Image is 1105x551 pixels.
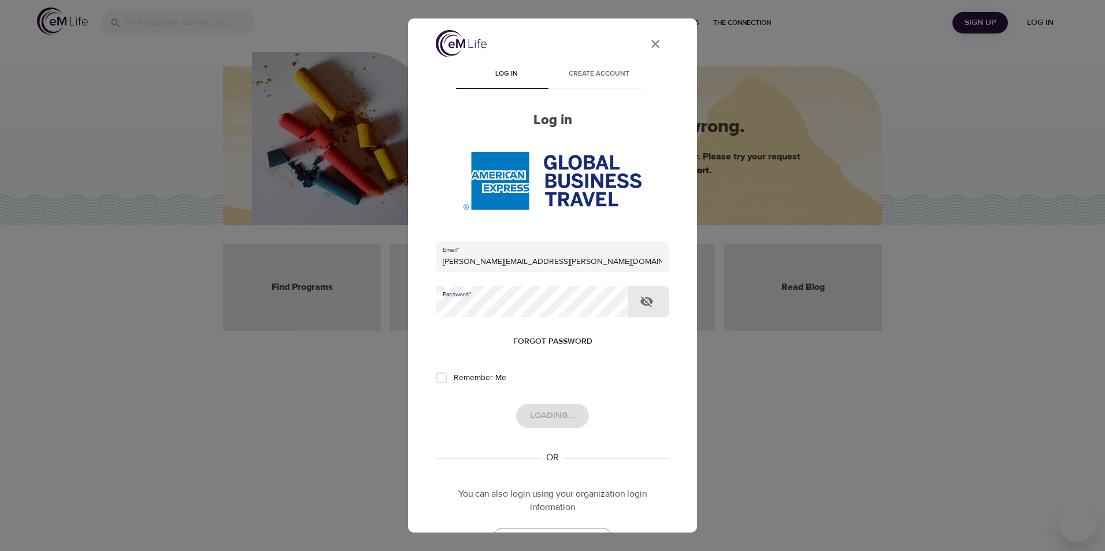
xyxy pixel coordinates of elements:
span: Create account [559,68,638,80]
span: Remember Me [454,372,506,384]
img: AmEx%20GBT%20logo.png [463,152,642,210]
h2: Log in [436,112,669,129]
button: close [642,30,669,58]
button: Forgot password [509,331,597,352]
span: Forgot password [513,334,592,349]
div: OR [542,451,563,464]
span: Log in [467,68,546,80]
p: You can also login using your organization login information [436,487,669,514]
div: disabled tabs example [436,61,669,89]
img: logo [436,30,487,57]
